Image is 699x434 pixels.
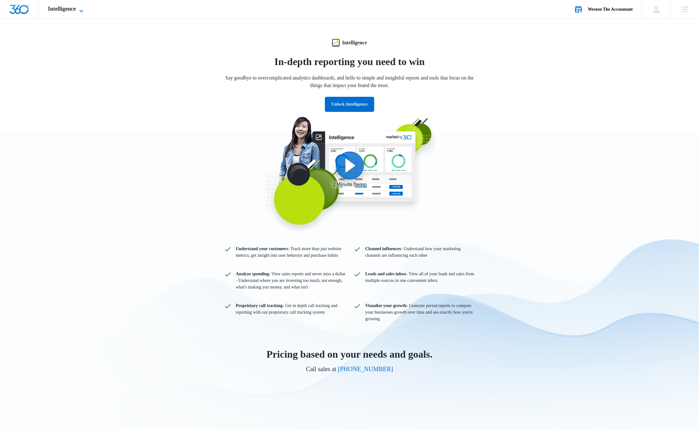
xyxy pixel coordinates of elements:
p: View sales reports and never miss a dollar - Understand where you are investing too much, not eno... [236,271,346,290]
strong: Channel influences - [365,246,403,251]
a: Unlock Intelligence [325,102,374,107]
img: Intelligence [230,116,469,231]
h2: Pricing based on your needs and goals. [224,347,475,362]
p: Call sales at [224,364,475,374]
p: View all of your leads and sales from multiple sources in one convenient inbox [365,271,475,290]
strong: Leads and sales inbox - [365,272,408,276]
p: Get in depth call tracking and reporting with our proprietary call tracking system [236,302,346,322]
p: Understand how your marketing channels are influencing each other [365,245,475,259]
strong: Proprietary call tracking - [236,303,284,308]
p: Track more than just website metrics; get insight into user behavior and purchase habits [236,245,346,259]
a: [PHONE_NUMBER] [338,365,393,372]
strong: Visualize your growth - [365,303,408,308]
p: Say goodbye to overcomplicated analytics dashboards, and hello to simple and insightful reports a... [224,74,475,89]
div: Intelligence [224,39,475,47]
strong: Analyze spending - [236,272,270,276]
div: account name [588,7,633,12]
h1: In-depth reporting you need to win [224,54,475,69]
p: Generate period reports to compare your businesses growth over time and see exactly how you're gr... [365,302,475,322]
span: Intelligence [48,6,76,12]
strong: Understand your customers - [236,246,290,251]
button: Unlock Intelligence [325,97,374,112]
